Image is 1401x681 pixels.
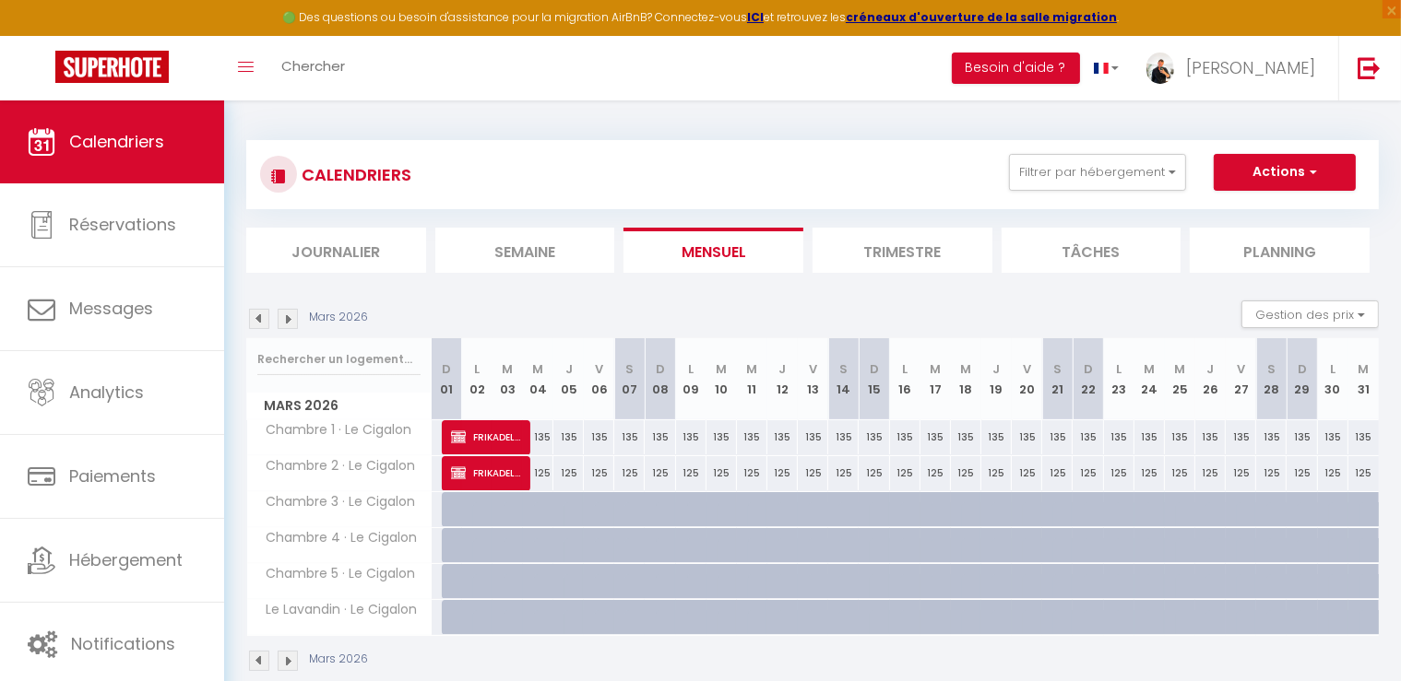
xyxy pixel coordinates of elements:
abbr: J [1207,360,1215,378]
abbr: M [1359,360,1370,378]
abbr: D [656,360,665,378]
div: 135 [1287,420,1317,454]
abbr: S [625,360,634,378]
th: 18 [951,338,981,420]
div: 135 [1348,420,1379,454]
th: 20 [1012,338,1042,420]
div: 125 [676,456,706,490]
th: 05 [553,338,584,420]
span: Notifications [71,632,175,655]
div: 135 [1226,420,1256,454]
div: 135 [1012,420,1042,454]
abbr: D [870,360,879,378]
span: Chambre 3 · Le Cigalon [250,492,421,512]
abbr: M [716,360,727,378]
div: 135 [1165,420,1195,454]
a: créneaux d'ouverture de la salle migration [846,9,1117,25]
img: Super Booking [55,51,169,83]
span: Messages [69,297,153,320]
abbr: D [1298,360,1307,378]
span: Mars 2026 [247,393,431,419]
h3: CALENDRIERS [297,154,411,195]
div: 125 [1318,456,1348,490]
li: Trimestre [813,228,992,273]
div: 135 [1134,420,1165,454]
div: 125 [890,456,920,490]
abbr: M [746,360,757,378]
th: 04 [523,338,553,420]
span: Chambre 1 · Le Cigalon [250,420,417,440]
div: 135 [767,420,798,454]
div: 125 [1012,456,1042,490]
div: 135 [1073,420,1103,454]
div: 135 [1042,420,1073,454]
th: 21 [1042,338,1073,420]
div: 125 [798,456,828,490]
th: 28 [1256,338,1287,420]
div: 125 [645,456,675,490]
span: Analytics [69,381,144,404]
abbr: M [1174,360,1185,378]
abbr: V [1023,360,1031,378]
th: 26 [1195,338,1226,420]
div: 135 [890,420,920,454]
span: Le Lavandin · Le Cigalon [250,600,422,620]
div: 125 [614,456,645,490]
abbr: D [1084,360,1093,378]
th: 03 [493,338,523,420]
div: 135 [951,420,981,454]
div: 135 [828,420,859,454]
abbr: V [595,360,603,378]
li: Mensuel [623,228,803,273]
th: 01 [432,338,462,420]
div: 125 [1348,456,1379,490]
span: Chercher [281,56,345,76]
abbr: J [779,360,787,378]
div: 125 [920,456,951,490]
th: 08 [645,338,675,420]
div: 135 [523,420,553,454]
div: 135 [798,420,828,454]
div: 125 [1165,456,1195,490]
abbr: M [1144,360,1155,378]
div: 135 [1104,420,1134,454]
div: 125 [523,456,553,490]
button: Ouvrir le widget de chat LiveChat [15,7,70,63]
th: 30 [1318,338,1348,420]
div: 135 [614,420,645,454]
div: 125 [951,456,981,490]
span: [PERSON_NAME] [1186,56,1315,79]
div: 135 [737,420,767,454]
span: Chambre 2 · Le Cigalon [250,456,421,476]
a: Chercher [267,36,359,100]
th: 07 [614,338,645,420]
img: logout [1358,56,1381,79]
div: 135 [859,420,889,454]
div: 125 [1256,456,1287,490]
abbr: J [565,360,573,378]
div: 135 [981,420,1012,454]
th: 24 [1134,338,1165,420]
li: Tâches [1002,228,1181,273]
th: 11 [737,338,767,420]
th: 16 [890,338,920,420]
div: 125 [706,456,737,490]
div: 125 [981,456,1012,490]
th: 25 [1165,338,1195,420]
span: Chambre 4 · Le Cigalon [250,528,422,548]
span: Réservations [69,213,176,236]
abbr: L [902,360,908,378]
abbr: V [1237,360,1245,378]
abbr: S [1267,360,1276,378]
span: Calendriers [69,130,164,153]
span: Hébergement [69,548,183,571]
div: 135 [1256,420,1287,454]
abbr: J [993,360,1001,378]
a: ICI [747,9,764,25]
img: ... [1146,53,1174,84]
th: 13 [798,338,828,420]
abbr: M [532,360,543,378]
span: FRIKADELLI FRIKADELLI [451,419,522,454]
div: 135 [920,420,951,454]
div: 125 [1134,456,1165,490]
